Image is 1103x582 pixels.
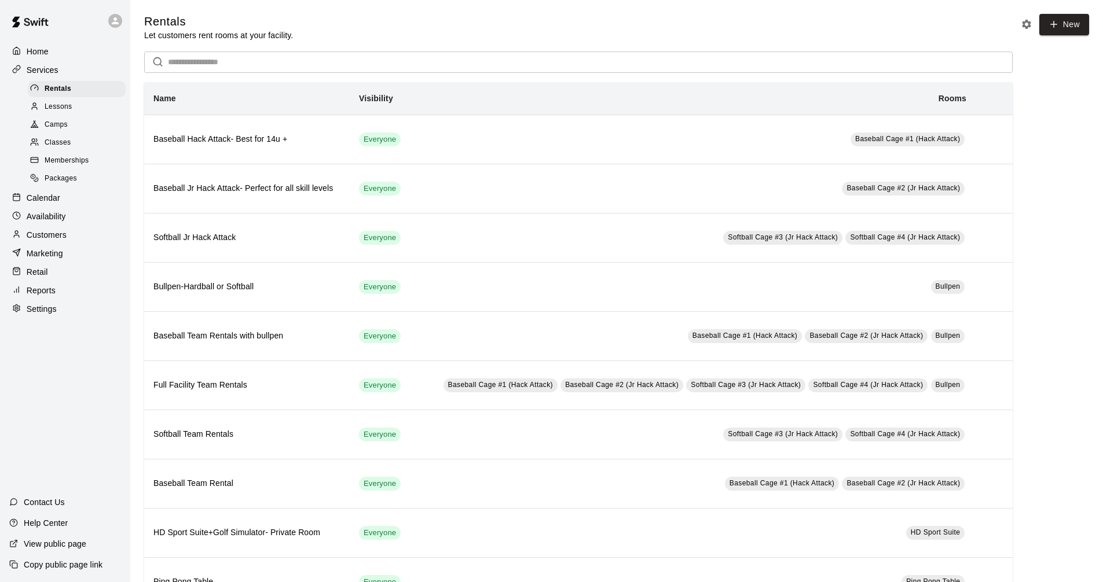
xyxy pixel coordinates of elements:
p: Calendar [27,192,60,204]
div: Rentals [28,81,126,97]
span: Baseball Cage #2 (Jr Hack Attack) [847,184,960,192]
p: Retail [27,266,48,278]
p: Reports [27,285,56,296]
a: New [1039,14,1089,35]
a: Lessons [28,98,130,116]
div: This service is visible to all of your customers [359,378,401,392]
span: Packages [45,173,77,185]
h6: HD Sport Suite+Golf Simulator- Private Room [153,526,340,539]
h6: Baseball Team Rental [153,477,340,490]
span: Baseball Cage #2 (Jr Hack Attack) [565,381,679,389]
div: This service is visible to all of your customers [359,182,401,196]
h6: Bullpen-Hardball or Softball [153,281,340,293]
span: Everyone [359,134,401,145]
span: Baseball Cage #1 (Hack Attack) [730,479,834,487]
button: Rental settings [1018,16,1035,33]
div: This service is visible to all of your customers [359,280,401,294]
p: Let customers rent rooms at your facility. [144,30,293,41]
a: Reports [9,282,121,299]
div: This service is visible to all of your customers [359,526,401,540]
div: This service is visible to all of your customers [359,428,401,441]
span: Everyone [359,380,401,391]
span: Camps [45,119,68,131]
span: Softball Cage #4 (Jr Hack Attack) [850,430,960,438]
b: Name [153,94,176,103]
span: HD Sport Suite [911,528,961,536]
a: Services [9,61,121,79]
span: Classes [45,137,71,149]
div: This service is visible to all of your customers [359,231,401,245]
span: Everyone [359,478,401,489]
a: Classes [28,134,130,152]
div: Packages [28,171,126,187]
div: This service is visible to all of your customers [359,329,401,343]
span: Bullpen [936,331,961,340]
span: Everyone [359,282,401,293]
span: Baseball Cage #2 (Jr Hack Attack) [809,331,923,340]
span: Softball Cage #3 (Jr Hack Attack) [728,233,838,241]
span: Everyone [359,429,401,440]
b: Rooms [939,94,966,103]
span: Softball Cage #4 (Jr Hack Attack) [850,233,960,241]
span: Memberships [45,155,89,167]
a: Retail [9,263,121,281]
div: Lessons [28,99,126,115]
b: Visibility [359,94,393,103]
span: Bullpen [936,381,961,389]
div: Camps [28,117,126,133]
h6: Full Facility Team Rentals [153,379,340,392]
a: Camps [28,116,130,134]
div: This service is visible to all of your customers [359,132,401,146]
a: Memberships [28,152,130,170]
p: Settings [27,303,57,315]
a: Settings [9,300,121,318]
h6: Baseball Team Rentals with bullpen [153,330,340,342]
span: Everyone [359,528,401,539]
p: Help Center [24,517,68,529]
h6: Softball Jr Hack Attack [153,231,340,244]
span: Baseball Cage #2 (Jr Hack Attack) [847,479,960,487]
h6: Baseball Jr Hack Attack- Perfect for all skill levels [153,182,340,195]
a: Customers [9,226,121,244]
span: Everyone [359,331,401,342]
span: Softball Cage #4 (Jr Hack Attack) [813,381,923,389]
span: Bullpen [936,282,961,290]
p: Availability [27,211,66,222]
a: Packages [28,170,130,188]
span: Everyone [359,183,401,194]
div: Memberships [28,153,126,169]
a: Marketing [9,245,121,262]
p: Services [27,64,58,76]
p: Customers [27,229,67,241]
p: View public page [24,538,86,550]
a: Home [9,43,121,60]
a: Rentals [28,80,130,98]
span: Baseball Cage #1 (Hack Attack) [855,135,960,143]
h6: Softball Team Rentals [153,428,340,441]
span: Lessons [45,101,72,113]
span: Everyone [359,233,401,244]
a: Availability [9,208,121,225]
div: Classes [28,135,126,151]
p: Copy public page link [24,559,102,570]
p: Contact Us [24,496,65,508]
span: Softball Cage #3 (Jr Hack Attack) [728,430,838,438]
span: Baseball Cage #1 (Hack Attack) [692,331,797,340]
h5: Rentals [144,14,293,30]
span: Rentals [45,83,71,95]
span: Baseball Cage #1 (Hack Attack) [448,381,553,389]
h6: Baseball Hack Attack- Best for 14u + [153,133,340,146]
span: Softball Cage #3 (Jr Hack Attack) [691,381,801,389]
div: This service is visible to all of your customers [359,477,401,491]
p: Marketing [27,248,63,259]
a: Calendar [9,189,121,207]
